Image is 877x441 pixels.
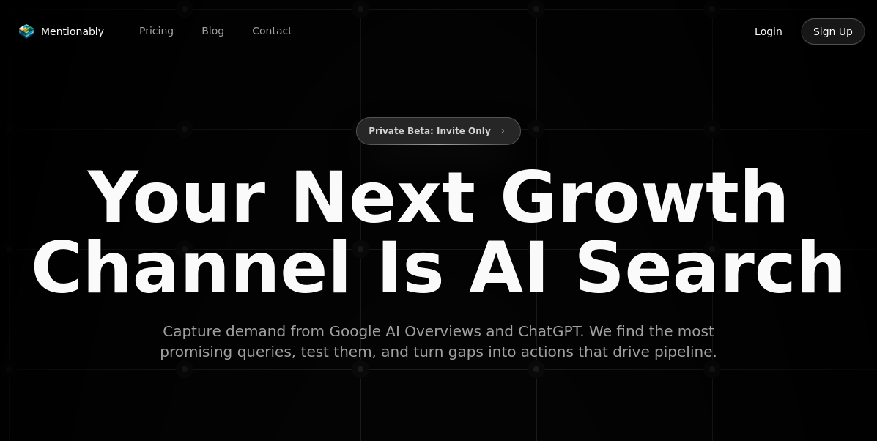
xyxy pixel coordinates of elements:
[742,18,795,45] button: Login
[356,117,521,145] button: Private Beta: Invite Only
[41,24,104,39] span: Mentionably
[369,122,491,140] span: Private Beta: Invite Only
[127,20,185,42] a: Pricing
[18,24,35,39] img: Mentionably logo
[158,321,720,362] span: Capture demand from Google AI Overviews and ChatGPT. We find the most promising queries, test the...
[17,163,861,303] span: Your Next Growth Channel Is AI Search
[801,18,865,45] button: Sign Up
[12,21,110,42] a: Mentionably
[240,20,303,42] a: Contact
[190,20,236,42] a: Blog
